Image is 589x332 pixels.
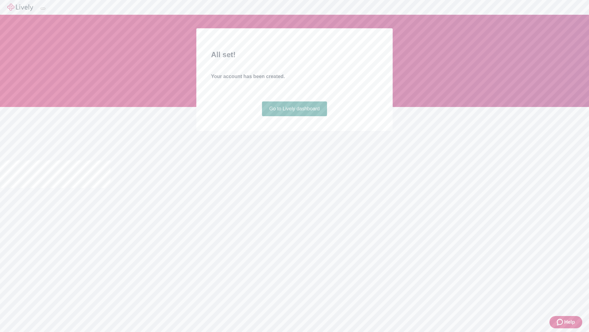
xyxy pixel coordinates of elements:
[211,49,378,60] h2: All set!
[7,4,33,11] img: Lively
[557,318,564,326] svg: Zendesk support icon
[211,73,378,80] h4: Your account has been created.
[40,8,45,10] button: Log out
[549,316,582,328] button: Zendesk support iconHelp
[262,101,327,116] a: Go to Lively dashboard
[564,318,575,326] span: Help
